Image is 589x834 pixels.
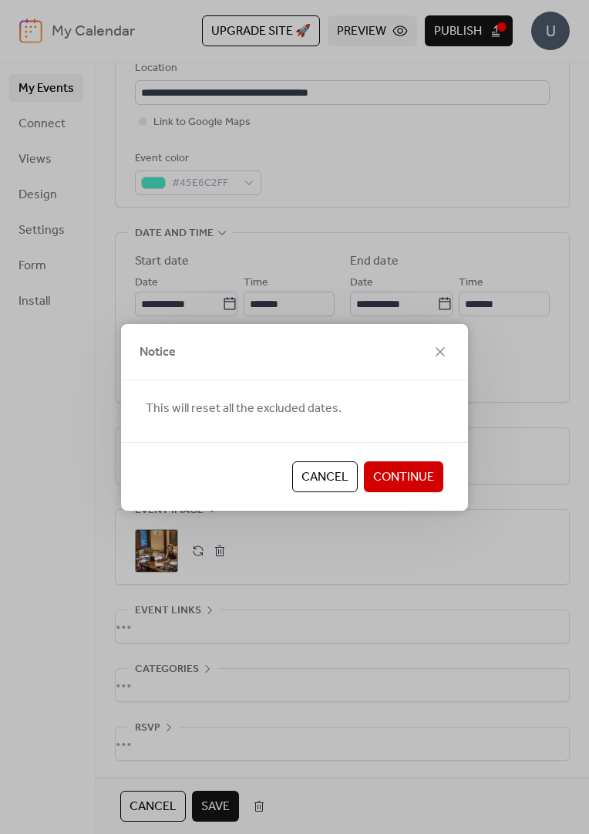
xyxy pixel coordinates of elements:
[364,461,443,492] button: Continue
[373,468,434,487] span: Continue
[292,461,358,492] button: Cancel
[301,468,348,487] span: Cancel
[146,400,342,418] span: This will reset all the excluded dates.
[140,343,176,362] span: Notice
